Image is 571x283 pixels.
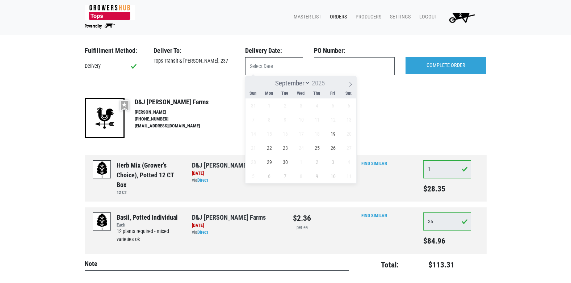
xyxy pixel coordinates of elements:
span: October 5, 2025 [246,169,260,183]
span: September 15, 2025 [262,127,276,141]
span: September 30, 2025 [278,155,292,169]
select: Month [272,79,310,88]
span: September 24, 2025 [294,141,308,155]
span: October 3, 2025 [326,155,340,169]
input: COMPLETE ORDER [406,57,486,74]
span: September 26, 2025 [326,141,340,155]
span: September 13, 2025 [342,113,356,127]
img: placeholder-variety-43d6402dacf2d531de610a020419775a.svg [93,213,111,231]
span: September 19, 2025 [326,127,340,141]
span: September 4, 2025 [310,98,324,113]
span: September 22, 2025 [262,141,276,155]
div: Herb Mix (Grower's choice), Potted 12 CT Box [117,160,181,190]
span: September 7, 2025 [246,113,260,127]
span: October 11, 2025 [342,169,356,183]
h3: Delivery Date: [245,47,303,55]
span: September 25, 2025 [310,141,324,155]
span: October 10, 2025 [326,169,340,183]
span: September 29, 2025 [262,155,276,169]
div: via [192,177,280,184]
span: September 2, 2025 [278,98,292,113]
span: September 20, 2025 [342,127,356,141]
a: Logout [413,10,440,24]
span: September 9, 2025 [278,113,292,127]
h5: $84.96 [423,236,471,246]
input: Qty [423,212,471,231]
img: 279edf242af8f9d49a69d9d2afa010fb.png [85,5,135,20]
a: Master List [288,10,324,24]
h5: $28.35 [423,184,471,194]
span: September 12, 2025 [326,113,340,127]
h3: Fulfillment Method: [85,47,143,55]
span: September 21, 2025 [246,141,260,155]
span: September 1, 2025 [262,98,276,113]
h4: Total: [360,260,399,270]
h4: $113.31 [403,260,454,270]
span: September 16, 2025 [278,127,292,141]
span: September 8, 2025 [262,113,276,127]
li: [PHONE_NUMBER] [135,116,246,123]
span: September 11, 2025 [310,113,324,127]
span: August 31, 2025 [246,98,260,113]
a: D&J [PERSON_NAME] Farms [192,161,266,169]
a: Orders [324,10,350,24]
div: per ea [291,224,313,231]
li: [EMAIL_ADDRESS][DOMAIN_NAME] [135,123,246,130]
span: September 18, 2025 [310,127,324,141]
span: September 10, 2025 [294,113,308,127]
a: D&J [PERSON_NAME] Farms [192,214,266,221]
span: September 6, 2025 [342,98,356,113]
span: September 23, 2025 [278,141,292,155]
span: Sun [245,91,261,96]
span: Sat [341,91,357,96]
span: September 5, 2025 [326,98,340,113]
a: Settings [384,10,413,24]
input: Select Date [245,57,303,75]
input: Qty [423,160,471,178]
div: Basil, Potted Individual [117,212,181,222]
span: September 3, 2025 [294,98,308,113]
span: 12 plants required - mixed varieties ok [117,228,169,242]
li: [PERSON_NAME] [135,109,246,116]
span: September 14, 2025 [246,127,260,141]
h3: PO Number: [314,47,395,55]
img: Powered by Big Wheelbarrow [85,24,115,29]
span: October 9, 2025 [310,169,324,183]
img: placeholder-variety-43d6402dacf2d531de610a020419775a.svg [93,161,111,179]
span: September 27, 2025 [342,141,356,155]
div: [DATE] [192,170,280,177]
span: September 17, 2025 [294,127,308,141]
span: Mon [261,91,277,96]
span: 2 [459,12,462,18]
h6: Each [117,222,181,228]
div: Tops Transit & [PERSON_NAME], 237 [148,57,240,65]
h3: Deliver To: [154,47,234,55]
h4: Note [85,260,349,268]
span: Wed [293,91,309,96]
div: via [192,229,280,236]
a: Direct [197,177,208,183]
span: October 7, 2025 [278,169,292,183]
a: Producers [350,10,384,24]
div: $2.36 [291,212,313,224]
h6: 12 CT [117,190,181,195]
span: October 4, 2025 [342,155,356,169]
a: 2 [440,10,481,25]
h4: D&J [PERSON_NAME] Farms [135,98,246,106]
div: [DATE] [192,222,280,229]
img: Cart [446,10,478,25]
img: 22-9b480c55cff4f9832ac5d9578bf63b94.png [85,98,125,138]
span: October 6, 2025 [262,169,276,183]
span: October 2, 2025 [310,155,324,169]
a: Find Similar [361,161,387,166]
span: October 8, 2025 [294,169,308,183]
span: Fri [325,91,341,96]
a: Direct [197,229,208,235]
span: October 1, 2025 [294,155,308,169]
span: Tue [277,91,293,96]
a: Find Similar [361,213,387,218]
span: September 28, 2025 [246,155,260,169]
span: Thu [309,91,325,96]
